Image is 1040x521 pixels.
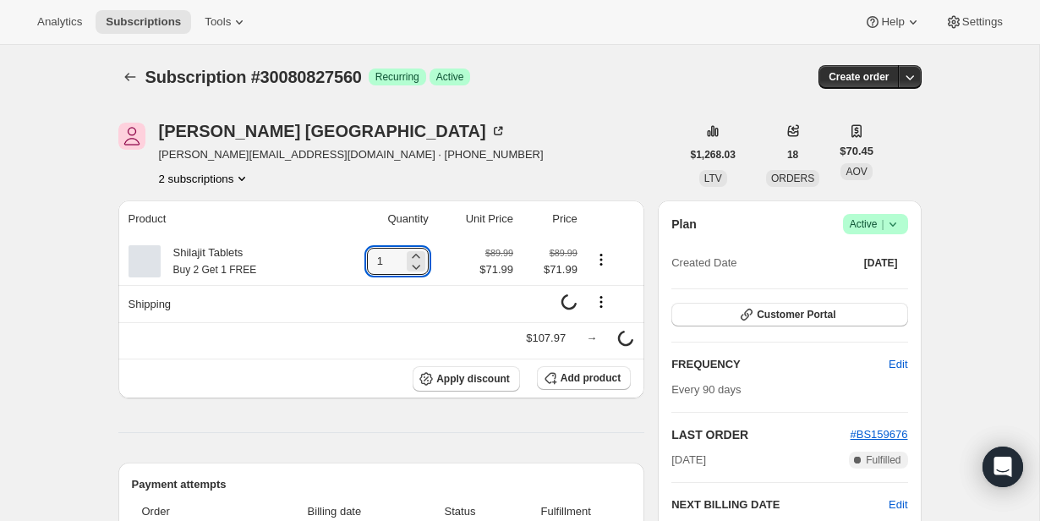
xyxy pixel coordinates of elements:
div: Open Intercom Messenger [983,447,1023,487]
th: Unit Price [434,200,518,238]
small: $89.99 [550,248,577,258]
span: $70.45 [840,143,873,160]
span: Settings [962,15,1003,29]
span: ORDERS [771,173,814,184]
button: $1,268.03 [681,143,746,167]
span: Active [436,70,464,84]
h2: LAST ORDER [671,426,850,443]
span: Recurring [375,70,419,84]
th: Shipping [118,285,329,322]
button: Customer Portal [671,303,907,326]
h2: Plan [671,216,697,233]
span: Create order [829,70,889,84]
th: Price [518,200,583,238]
span: Add product [561,371,621,385]
span: Yury Portugal [118,123,145,150]
div: [PERSON_NAME] [GEOGRAPHIC_DATA] [159,123,506,140]
span: Active [850,216,901,233]
button: Shipping actions [588,293,615,311]
span: Status [419,503,501,520]
button: Add product [537,366,631,390]
span: Customer Portal [757,308,835,321]
span: Apply discount [436,372,510,386]
button: Subscriptions [96,10,191,34]
h2: FREQUENCY [671,356,889,373]
button: #BS159676 [851,426,908,443]
button: Edit [879,351,917,378]
a: #BS159676 [851,428,908,441]
span: Fulfillment [511,503,621,520]
button: Settings [935,10,1013,34]
span: Billing date [260,503,409,520]
span: $71.99 [523,261,577,278]
span: Every 90 days [671,383,741,396]
h2: NEXT BILLING DATE [671,496,889,513]
span: LTV [704,173,722,184]
button: Product actions [159,170,251,187]
button: Product actions [588,250,615,269]
span: Subscription #30080827560 [145,68,362,86]
span: Analytics [37,15,82,29]
span: [DATE] [671,452,706,469]
small: $89.99 [485,248,513,258]
th: Product [118,200,329,238]
button: Subscriptions [118,65,142,89]
span: $71.99 [479,261,513,278]
th: Quantity [328,200,434,238]
span: Fulfilled [866,453,900,467]
span: Subscriptions [106,15,181,29]
span: [DATE] [864,256,898,270]
span: Edit [889,356,907,373]
button: 18 [777,143,808,167]
div: Shilajit Tablets [161,244,257,278]
span: $1,268.03 [691,148,736,162]
div: → [586,330,597,347]
button: Edit [889,496,907,513]
button: Apply discount [413,366,520,392]
button: Create order [818,65,899,89]
span: 18 [787,148,798,162]
span: | [881,217,884,231]
button: Tools [194,10,258,34]
span: Created Date [671,255,736,271]
button: [DATE] [854,251,908,275]
button: Help [854,10,931,34]
span: Tools [205,15,231,29]
div: $107.97 [526,330,566,347]
span: Help [881,15,904,29]
button: Analytics [27,10,92,34]
small: Buy 2 Get 1 FREE [173,264,257,276]
span: AOV [846,166,867,178]
h2: Payment attempts [132,476,632,493]
span: [PERSON_NAME][EMAIL_ADDRESS][DOMAIN_NAME] · [PHONE_NUMBER] [159,146,544,163]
